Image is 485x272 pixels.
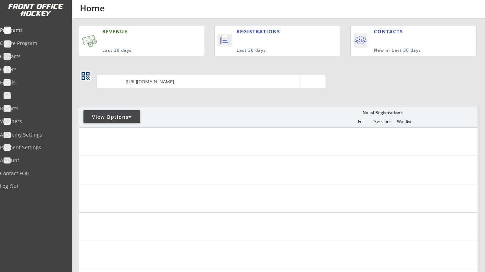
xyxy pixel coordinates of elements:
div: New in Last 30 days [374,48,443,54]
div: Sessions [372,119,393,124]
div: Waitlist [393,119,415,124]
div: REVENUE [102,28,173,35]
div: Last 30 days [102,48,173,54]
button: qr_code [80,71,91,81]
div: CONTACTS [374,28,406,35]
div: Last 30 days [236,48,311,54]
div: No. of Registrations [360,110,404,115]
div: Full [350,119,372,124]
div: REGISTRATIONS [236,28,309,35]
div: View Options [83,113,140,121]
